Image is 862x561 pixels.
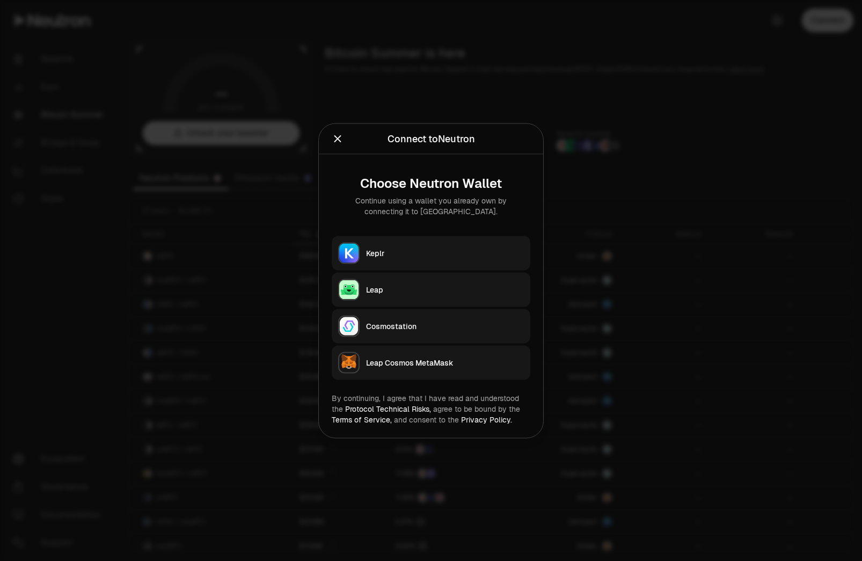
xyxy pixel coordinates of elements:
[332,392,530,425] div: By continuing, I agree that I have read and understood the agree to be bound by the and consent t...
[339,280,359,299] img: Leap
[340,195,522,216] div: Continue using a wallet you already own by connecting it to [GEOGRAPHIC_DATA].
[339,316,359,336] img: Cosmostation
[388,131,475,146] div: Connect to Neutron
[339,243,359,263] img: Keplr
[332,236,530,270] button: KeplrKeplr
[332,345,530,380] button: Leap Cosmos MetaMaskLeap Cosmos MetaMask
[366,320,524,331] div: Cosmostation
[461,414,512,424] a: Privacy Policy.
[366,247,524,258] div: Keplr
[332,309,530,343] button: CosmostationCosmostation
[340,176,522,191] div: Choose Neutron Wallet
[332,131,344,146] button: Close
[366,357,524,368] div: Leap Cosmos MetaMask
[332,414,392,424] a: Terms of Service,
[339,353,359,372] img: Leap Cosmos MetaMask
[332,272,530,307] button: LeapLeap
[345,404,431,413] a: Protocol Technical Risks,
[366,284,524,295] div: Leap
